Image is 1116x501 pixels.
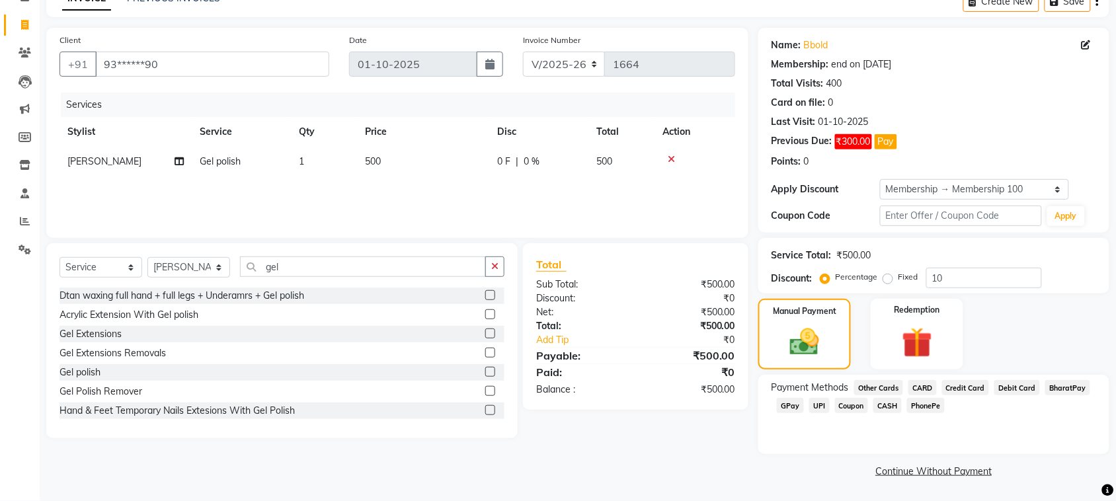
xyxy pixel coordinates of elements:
[1045,380,1090,395] span: BharatPay
[536,258,567,272] span: Total
[60,34,81,46] label: Client
[772,38,801,52] div: Name:
[526,319,636,333] div: Total:
[635,291,745,305] div: ₹0
[836,271,878,283] label: Percentage
[654,333,745,347] div: ₹0
[291,117,357,147] th: Qty
[60,366,100,379] div: Gel polish
[357,117,489,147] th: Price
[826,77,842,91] div: 400
[635,383,745,397] div: ₹500.00
[67,155,141,167] span: [PERSON_NAME]
[200,155,241,167] span: Gel polish
[832,58,892,71] div: end on [DATE]
[635,305,745,319] div: ₹500.00
[772,155,801,169] div: Points:
[942,380,990,395] span: Credit Card
[349,34,367,46] label: Date
[526,333,654,347] a: Add Tip
[60,327,122,341] div: Gel Extensions
[781,325,828,359] img: _cash.svg
[994,380,1040,395] span: Debit Card
[908,380,937,395] span: CARD
[60,404,295,418] div: Hand & Feet Temporary Nails Extesions With Gel Polish
[772,77,824,91] div: Total Visits:
[635,364,745,380] div: ₹0
[60,346,166,360] div: Gel Extensions Removals
[192,117,291,147] th: Service
[804,155,809,169] div: 0
[489,117,588,147] th: Disc
[635,278,745,291] div: ₹500.00
[854,380,903,395] span: Other Cards
[596,155,612,167] span: 500
[299,155,304,167] span: 1
[523,34,580,46] label: Invoice Number
[893,324,942,362] img: _gift.svg
[60,308,198,322] div: Acrylic Extension With Gel polish
[526,348,636,364] div: Payable:
[772,58,829,71] div: Membership:
[835,398,869,413] span: Coupon
[772,96,826,110] div: Card on file:
[60,52,97,77] button: +91
[526,278,636,291] div: Sub Total:
[880,206,1042,226] input: Enter Offer / Coupon Code
[898,271,918,283] label: Fixed
[818,115,869,129] div: 01-10-2025
[809,398,830,413] span: UPI
[772,209,880,223] div: Coupon Code
[772,134,832,149] div: Previous Due:
[497,155,510,169] span: 0 F
[655,117,735,147] th: Action
[837,249,871,262] div: ₹500.00
[835,134,872,149] span: ₹300.00
[635,348,745,364] div: ₹500.00
[526,291,636,305] div: Discount:
[773,305,836,317] label: Manual Payment
[873,398,902,413] span: CASH
[526,364,636,380] div: Paid:
[588,117,655,147] th: Total
[240,256,486,277] input: Search or Scan
[526,383,636,397] div: Balance :
[895,304,940,316] label: Redemption
[1047,206,1085,226] button: Apply
[524,155,539,169] span: 0 %
[907,398,945,413] span: PhonePe
[60,385,142,399] div: Gel Polish Remover
[60,117,192,147] th: Stylist
[60,289,304,303] div: Dtan waxing full hand + full legs + Underamrs + Gel polish
[761,465,1107,479] a: Continue Without Payment
[772,249,832,262] div: Service Total:
[61,93,745,117] div: Services
[772,182,880,196] div: Apply Discount
[772,272,813,286] div: Discount:
[526,305,636,319] div: Net:
[804,38,828,52] a: Bbold
[828,96,834,110] div: 0
[516,155,518,169] span: |
[875,134,897,149] button: Pay
[635,319,745,333] div: ₹500.00
[772,381,849,395] span: Payment Methods
[365,155,381,167] span: 500
[777,398,804,413] span: GPay
[772,115,816,129] div: Last Visit:
[95,52,329,77] input: Search by Name/Mobile/Email/Code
